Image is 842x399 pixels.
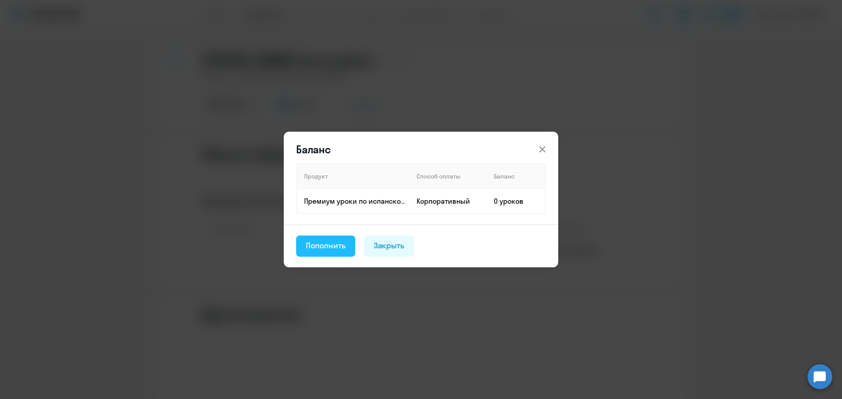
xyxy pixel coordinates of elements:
p: Премиум уроки по испанскому языку для взрослых [304,196,409,206]
th: Баланс [487,164,545,189]
th: Продукт [297,164,410,189]
div: Пополнить [306,240,346,251]
div: Закрыть [374,240,405,251]
td: 0 уроков [487,189,545,213]
header: Баланс [284,142,558,156]
button: Пополнить [296,236,355,257]
td: Корпоративный [410,189,487,213]
button: Закрыть [364,236,414,257]
th: Способ оплаты [410,164,487,189]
